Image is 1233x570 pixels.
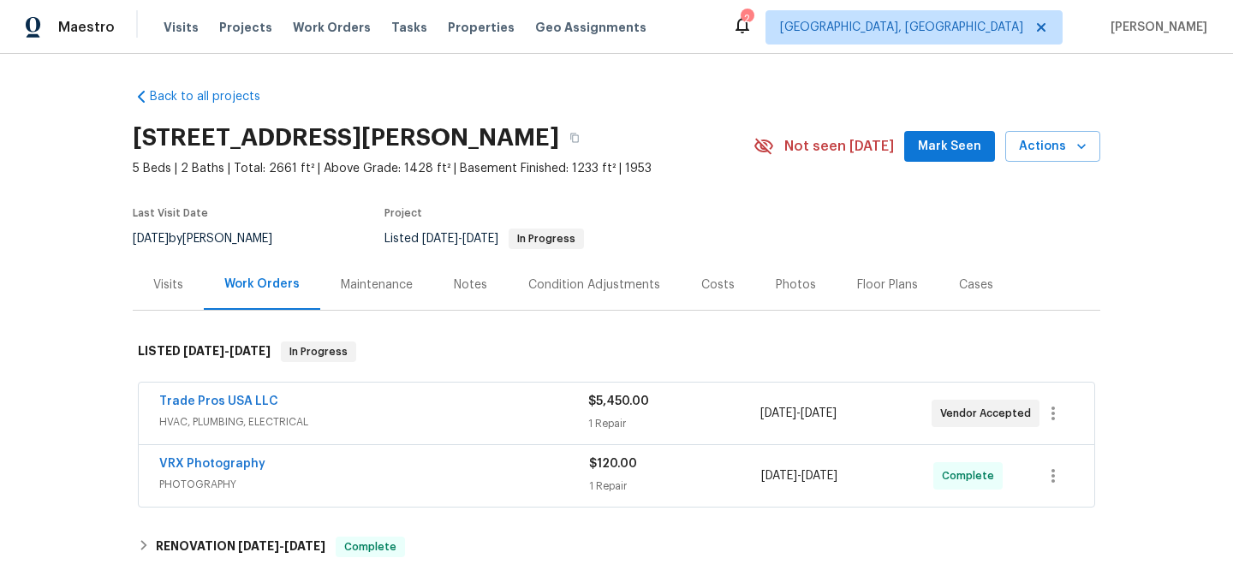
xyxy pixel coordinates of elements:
[760,405,837,422] span: -
[384,208,422,218] span: Project
[337,538,403,555] span: Complete
[959,276,993,294] div: Cases
[238,540,325,552] span: -
[761,470,797,482] span: [DATE]
[229,345,271,357] span: [DATE]
[801,407,837,419] span: [DATE]
[422,233,498,245] span: -
[133,233,169,245] span: [DATE]
[183,345,224,357] span: [DATE]
[784,138,894,155] span: Not seen [DATE]
[510,234,582,244] span: In Progress
[183,345,271,357] span: -
[159,395,278,407] a: Trade Pros USA LLC
[588,415,759,432] div: 1 Repair
[448,19,515,36] span: Properties
[159,458,265,470] a: VRX Photography
[133,208,208,218] span: Last Visit Date
[224,276,300,293] div: Work Orders
[422,233,458,245] span: [DATE]
[1104,19,1207,36] span: [PERSON_NAME]
[904,131,995,163] button: Mark Seen
[940,405,1038,422] span: Vendor Accepted
[741,10,753,27] div: 2
[1005,131,1100,163] button: Actions
[238,540,279,552] span: [DATE]
[761,467,837,484] span: -
[284,540,325,552] span: [DATE]
[801,470,837,482] span: [DATE]
[219,19,272,36] span: Projects
[58,19,115,36] span: Maestro
[589,478,761,495] div: 1 Repair
[942,467,1001,484] span: Complete
[776,276,816,294] div: Photos
[589,458,637,470] span: $120.00
[153,276,183,294] div: Visits
[559,122,590,153] button: Copy Address
[156,537,325,557] h6: RENOVATION
[133,526,1100,567] div: RENOVATION [DATE]-[DATE]Complete
[701,276,735,294] div: Costs
[462,233,498,245] span: [DATE]
[918,136,981,157] span: Mark Seen
[780,19,1023,36] span: [GEOGRAPHIC_DATA], [GEOGRAPHIC_DATA]
[164,19,199,36] span: Visits
[454,276,487,294] div: Notes
[535,19,646,36] span: Geo Assignments
[133,88,297,105] a: Back to all projects
[857,276,918,294] div: Floor Plans
[133,324,1100,379] div: LISTED [DATE]-[DATE]In Progress
[760,407,796,419] span: [DATE]
[341,276,413,294] div: Maintenance
[133,229,293,249] div: by [PERSON_NAME]
[588,395,649,407] span: $5,450.00
[159,413,588,430] span: HVAC, PLUMBING, ELECTRICAL
[138,341,271,362] h6: LISTED
[391,21,427,33] span: Tasks
[1019,136,1087,157] span: Actions
[528,276,660,294] div: Condition Adjustments
[159,476,589,493] span: PHOTOGRAPHY
[133,160,753,177] span: 5 Beds | 2 Baths | Total: 2661 ft² | Above Grade: 1428 ft² | Basement Finished: 1233 ft² | 1953
[133,129,559,146] h2: [STREET_ADDRESS][PERSON_NAME]
[384,233,584,245] span: Listed
[283,343,354,360] span: In Progress
[293,19,371,36] span: Work Orders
